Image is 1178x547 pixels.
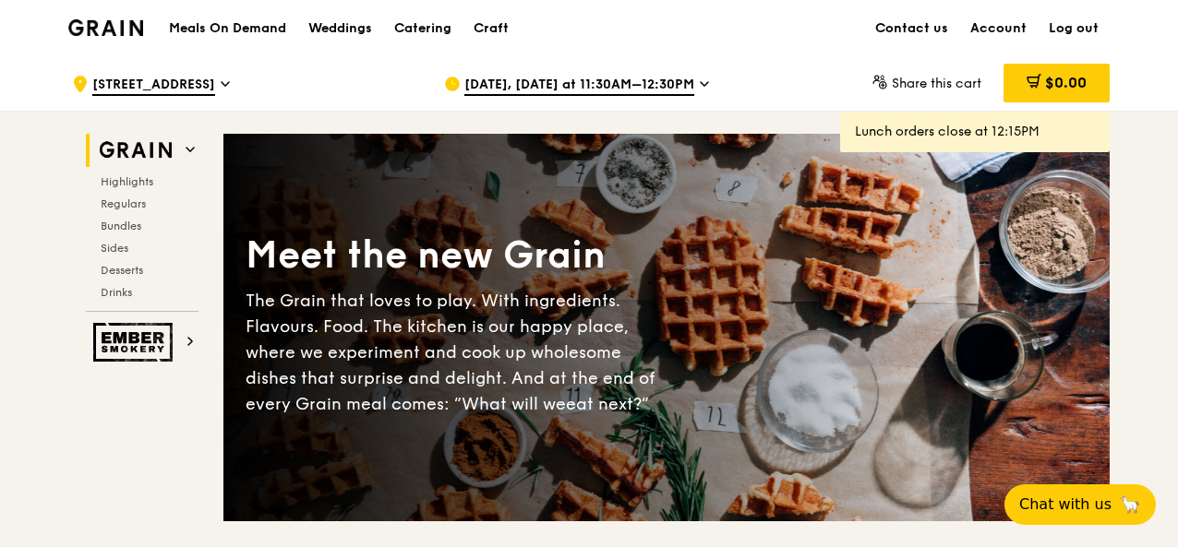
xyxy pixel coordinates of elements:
span: Sides [101,242,128,255]
div: Catering [394,1,451,56]
a: Craft [463,1,520,56]
img: Grain web logo [93,134,178,167]
span: Regulars [101,197,146,210]
h1: Meals On Demand [169,19,286,38]
span: 🦙 [1119,493,1141,516]
div: Craft [474,1,509,56]
span: [STREET_ADDRESS] [92,76,215,96]
img: Grain [68,19,143,36]
button: Chat with us🦙 [1004,484,1156,525]
span: $0.00 [1045,74,1087,91]
span: Highlights [101,175,153,188]
a: Account [959,1,1038,56]
div: Meet the new Grain [246,231,667,280]
span: eat next?” [566,394,649,414]
div: The Grain that loves to play. With ingredients. Flavours. Food. The kitchen is our happy place, w... [246,288,667,417]
span: Bundles [101,220,141,232]
span: Drinks [101,286,132,299]
span: [DATE], [DATE] at 11:30AM–12:30PM [464,76,694,96]
span: Desserts [101,264,143,277]
div: Weddings [308,1,372,56]
a: Log out [1038,1,1110,56]
a: Contact us [864,1,959,56]
a: Catering [383,1,463,56]
span: Share this cart [892,76,981,91]
div: Lunch orders close at 12:15PM [855,123,1095,141]
a: Weddings [297,1,383,56]
img: Ember Smokery web logo [93,323,178,362]
span: Chat with us [1019,493,1112,516]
